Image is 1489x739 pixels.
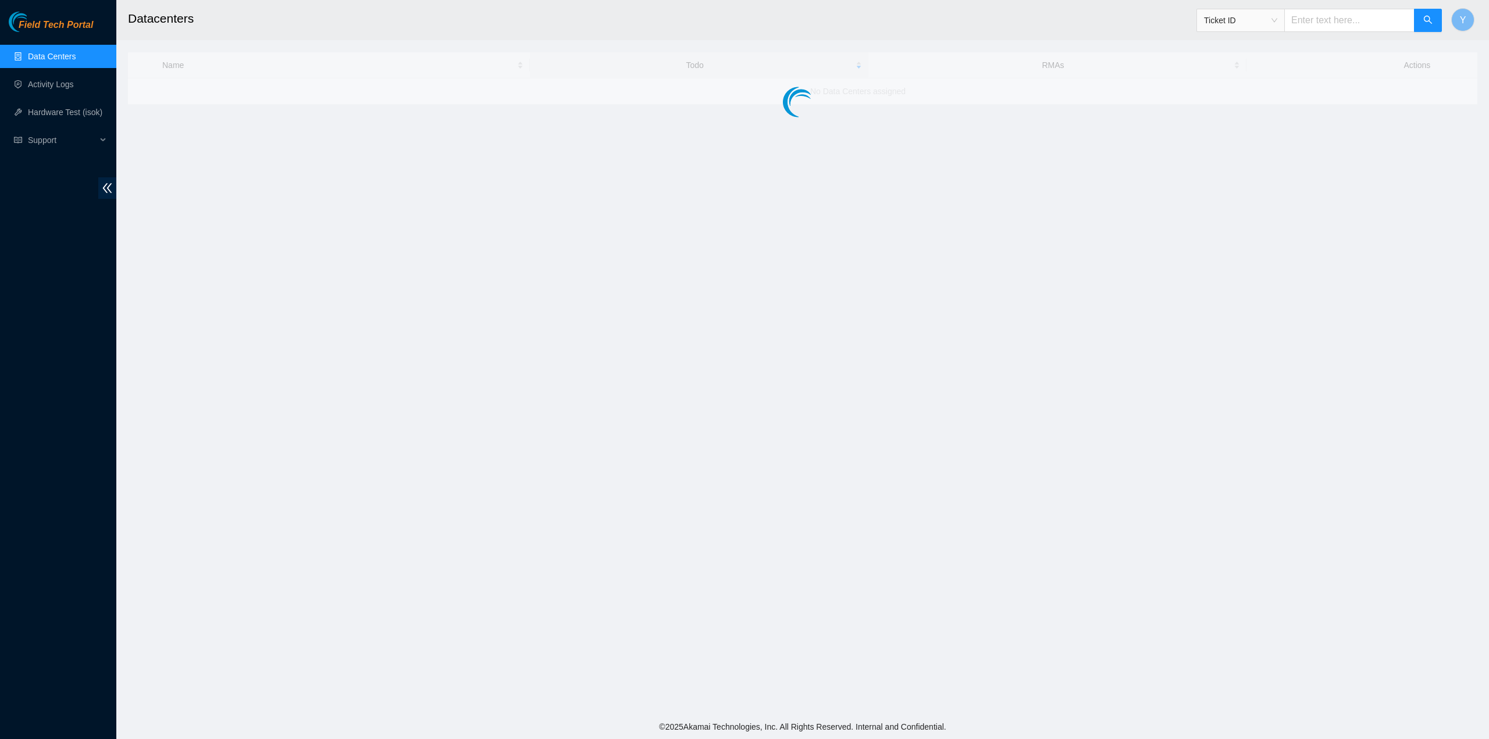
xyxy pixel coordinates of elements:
[28,52,76,61] a: Data Centers
[9,21,93,36] a: Akamai TechnologiesField Tech Portal
[28,108,102,117] a: Hardware Test (isok)
[1451,8,1474,31] button: Y
[28,128,97,152] span: Support
[14,136,22,144] span: read
[9,12,59,32] img: Akamai Technologies
[98,177,116,199] span: double-left
[1423,15,1433,26] span: search
[116,715,1489,739] footer: © 2025 Akamai Technologies, Inc. All Rights Reserved. Internal and Confidential.
[28,80,74,89] a: Activity Logs
[1284,9,1415,32] input: Enter text here...
[1204,12,1277,29] span: Ticket ID
[1414,9,1442,32] button: search
[19,20,93,31] span: Field Tech Portal
[1460,13,1466,27] span: Y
